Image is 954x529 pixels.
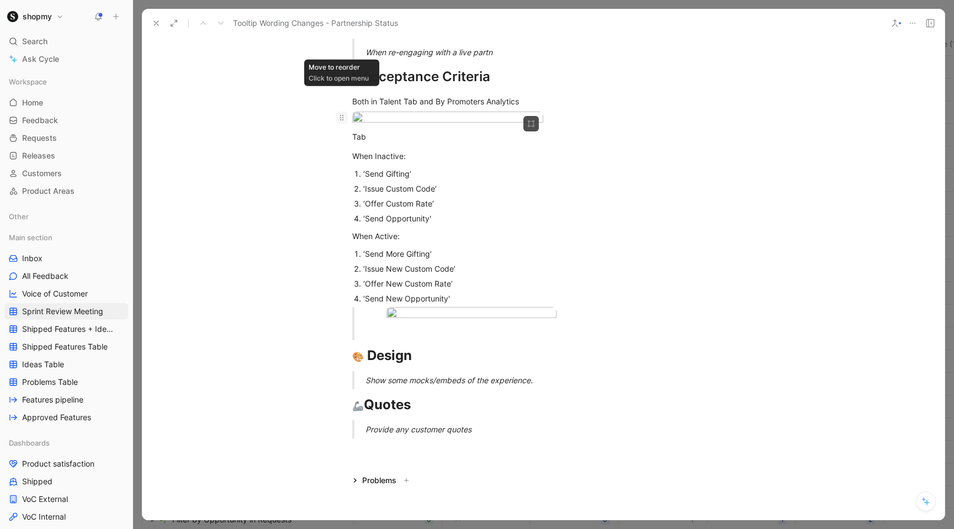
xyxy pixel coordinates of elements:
a: Shipped [4,473,128,490]
div: When Inactive: [352,150,734,162]
span: Home [22,97,43,108]
div: Search [4,33,128,50]
div: Problems [362,474,396,487]
a: Requests [4,130,128,146]
span: Requests [22,133,57,144]
a: Feedback [4,112,128,129]
a: VoC External [4,491,128,507]
div: Both in Talent Tab and By Promoters Analytics [352,96,734,107]
span: Search [22,35,47,48]
a: Product Areas [4,183,128,199]
img: Screenshot 2025-09-02 at 5.21.40 PM.png [352,112,543,126]
a: Product satisfaction [4,456,128,472]
a: All Feedback [4,268,128,284]
span: Ask Cycle [22,52,59,66]
span: Voice of Customer [22,288,88,299]
span: Tooltip Wording Changes - Partnership Status [233,17,398,30]
span: Customers [22,168,62,179]
span: 🦾 [352,400,364,411]
span: All Feedback [22,271,68,282]
h1: shopmy [23,12,52,22]
span: Shipped [22,476,52,487]
img: Screenshot 2025-09-02 at 2.44.06 PM.png [386,307,556,322]
span: Features pipeline [22,394,83,405]
div: ‘Send Gifting’ [363,168,734,179]
div: Other [4,208,128,228]
a: Voice of Customer [4,285,128,302]
div: When re-engaging with a live partn [365,46,748,58]
a: Home [4,94,128,111]
span: Inbox [22,253,43,264]
div: Other [4,208,128,225]
div: Workspace [4,73,128,90]
span: Approved Features [22,412,91,423]
div: ‘Offer New Custom Rate’ [363,278,734,289]
div: ‘Send More Gifting’ [363,248,734,260]
a: Ask Cycle [4,51,128,67]
a: Problems Table [4,374,128,390]
span: VoC Internal [22,511,66,522]
span: VoC External [22,494,68,505]
span: 🎨 [352,351,364,362]
div: ‘Send Opportunity' [363,213,734,224]
div: Dashboards [4,435,128,451]
a: Ideas Table [4,356,128,373]
button: shopmyshopmy [4,9,66,24]
div: ‘Offer Custom Rate’ [363,198,734,209]
a: Approved Features [4,409,128,426]
a: Customers [4,165,128,182]
span: Other [9,211,29,222]
em: Show some mocks/embeds of the experience. [365,375,533,385]
span: Feedback [22,115,58,126]
span: Shipped Features Table [22,341,108,352]
a: VoC Internal [4,509,128,525]
span: Ideas Table [22,359,64,370]
a: Inbox [4,250,128,267]
span: Product Areas [22,186,75,197]
div: ‘Issue New Custom Code’ [363,263,734,274]
span: Sprint Review Meeting [22,306,103,317]
img: shopmy [7,11,18,22]
span: Problems Table [22,377,78,388]
div: Main section [4,229,128,246]
em: Provide any customer quotes [365,425,471,434]
div: When Active: [352,230,734,242]
a: Shipped Features + Ideas Table [4,321,128,337]
a: Features pipeline [4,392,128,408]
strong: Quotes [364,396,411,412]
a: Shipped Features Table [4,338,128,355]
div: Main sectionInboxAll FeedbackVoice of CustomerSprint Review MeetingShipped Features + Ideas Table... [4,229,128,426]
a: Releases [4,147,128,164]
span: Workspace [9,76,47,87]
span: Main section [9,232,52,243]
strong: Design [367,347,412,363]
div: Problems [348,474,417,487]
span: 🎞 [352,72,362,83]
div: Tab [352,131,734,142]
span: Dashboards [9,437,50,448]
div: ‘Issue Custom Code’ [363,183,734,194]
span: Shipped Features + Ideas Table [22,324,115,335]
span: Releases [22,150,55,161]
a: Sprint Review Meeting [4,303,128,320]
div: Acceptance Criteria [352,67,734,87]
div: ‘Send New Opportunity' [363,293,734,304]
span: Product satisfaction [22,458,94,469]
